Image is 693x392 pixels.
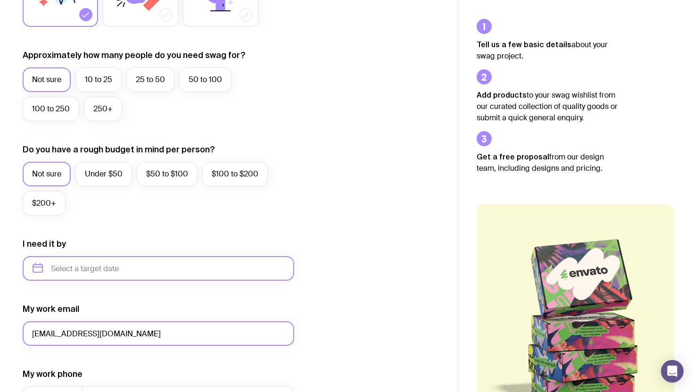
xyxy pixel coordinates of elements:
[661,360,684,383] div: Open Intercom Messenger
[23,50,246,61] label: Approximately how many people do you need swag for?
[202,162,268,186] label: $100 to $200
[23,67,71,92] label: Not sure
[84,97,122,121] label: 250+
[477,151,618,174] p: from our design team, including designs and pricing.
[23,238,66,250] label: I need it by
[477,40,571,49] strong: Tell us a few basic details
[137,162,198,186] label: $50 to $100
[477,39,618,62] p: about your swag project.
[23,321,294,346] input: you@email.com
[75,162,132,186] label: Under $50
[23,303,79,315] label: My work email
[23,144,215,155] label: Do you have a rough budget in mind per person?
[477,152,549,161] strong: Get a free proposal
[23,97,79,121] label: 100 to 250
[23,191,66,216] label: $200+
[477,89,618,124] p: to your swag wishlist from our curated collection of quality goods or submit a quick general enqu...
[126,67,174,92] label: 25 to 50
[179,67,231,92] label: 50 to 100
[23,162,71,186] label: Not sure
[23,368,82,380] label: My work phone
[75,67,122,92] label: 10 to 25
[23,256,294,281] input: Select a target date
[477,91,527,99] strong: Add products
